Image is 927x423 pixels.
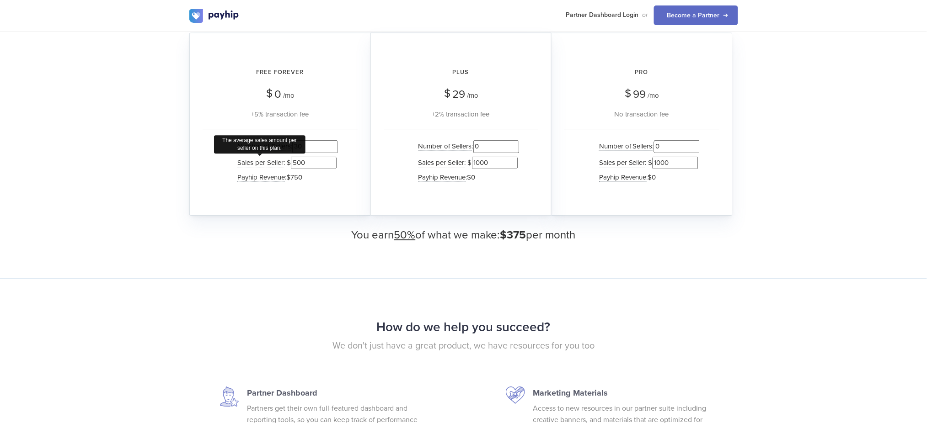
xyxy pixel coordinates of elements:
[418,142,472,151] span: Number of Sellers
[394,228,416,242] u: 50%
[414,138,519,154] li: :
[189,315,738,339] h2: How do we help you succeed?
[283,91,295,100] span: /mo
[247,386,426,399] p: Partner Dashboard
[286,173,302,181] span: $750
[274,88,281,101] span: 0
[189,229,738,241] h3: You earn of what we make: per month
[189,9,240,23] img: logo.svg
[384,109,538,120] div: +2% transaction fee
[599,173,647,182] span: Payhip Revenue
[564,60,719,85] h2: Pro
[648,173,656,181] span: $0
[233,171,338,184] li: :
[237,159,284,167] span: Sales per Seller
[418,173,466,182] span: Payhip Revenue
[467,173,476,181] span: $0
[633,88,646,101] span: 99
[595,171,700,184] li: :
[500,228,526,242] span: $375
[506,386,525,404] img: free-trial-icon.svg
[595,138,700,154] li: :
[648,91,659,100] span: /mo
[237,173,285,182] span: Payhip Revenue
[220,386,239,406] img: embed-memberships-icon.svg
[189,339,738,353] p: We don't just have a great product, we have resources for you too
[418,159,465,167] span: Sales per Seller
[414,155,519,171] li: : $
[467,91,478,100] span: /mo
[444,84,450,103] span: $
[595,155,700,171] li: : $
[233,155,338,171] li: : $
[203,60,358,85] h2: Free Forever
[599,159,645,167] span: Sales per Seller
[625,84,632,103] span: $
[599,142,653,151] span: Number of Sellers
[214,135,305,153] div: The average sales amount per seller on this plan.
[654,5,738,25] a: Become a Partner
[533,386,712,399] p: Marketing Materials
[266,84,273,103] span: $
[564,109,719,120] div: No transaction fee
[414,171,519,184] li: :
[384,60,538,85] h2: Plus
[203,109,358,120] div: +5% transaction fee
[452,88,465,101] span: 29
